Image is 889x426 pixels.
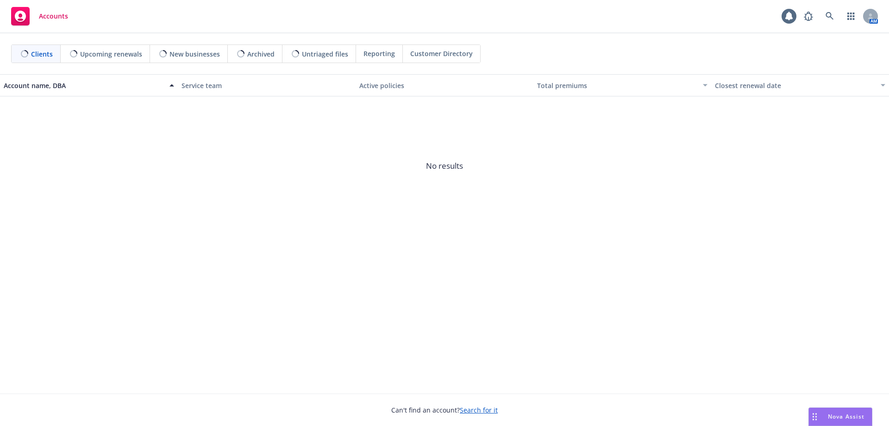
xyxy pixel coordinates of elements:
div: Drag to move [809,408,820,426]
a: Switch app [842,7,860,25]
span: Accounts [39,13,68,20]
span: Upcoming renewals [80,49,142,59]
span: Archived [247,49,275,59]
div: Account name, DBA [4,81,164,90]
a: Search for it [460,406,498,414]
div: Total premiums [537,81,697,90]
a: Report a Bug [799,7,818,25]
span: Reporting [363,49,395,58]
button: Service team [178,74,356,96]
a: Search [820,7,839,25]
div: Active policies [359,81,530,90]
button: Total premiums [533,74,711,96]
a: Accounts [7,3,72,29]
div: Service team [182,81,352,90]
span: Untriaged files [302,49,348,59]
button: Closest renewal date [711,74,889,96]
button: Nova Assist [808,407,872,426]
span: Clients [31,49,53,59]
div: Closest renewal date [715,81,875,90]
span: Customer Directory [410,49,473,58]
span: New businesses [169,49,220,59]
span: Can't find an account? [391,405,498,415]
button: Active policies [356,74,533,96]
span: Nova Assist [828,413,864,420]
